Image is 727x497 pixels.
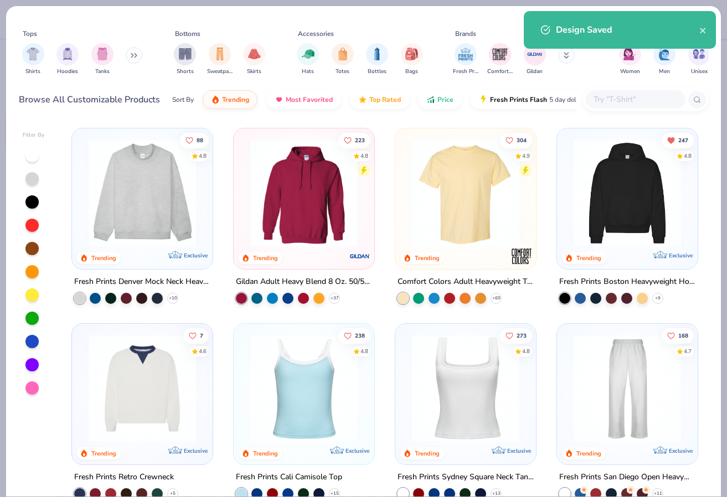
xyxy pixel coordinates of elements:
div: Fresh Prints San Diego Open Heavyweight Sweatpants [559,470,695,484]
img: 91acfc32-fd48-4d6b-bdad-a4c1a30ac3fc [568,139,687,247]
button: Fresh Prints Flash5 day delivery [471,90,599,109]
span: 223 [355,137,365,143]
img: TopRated.gif [358,95,367,104]
div: 4.8 [360,347,368,355]
button: Like [500,328,532,343]
img: f5d85501-0dbb-4ee4-b115-c08fa3845d83 [83,139,202,247]
img: flash.gif [479,95,488,104]
button: Top Rated [350,90,409,109]
span: 5 day delivery [549,94,590,106]
button: filter button [22,43,44,76]
span: Most Favorited [286,95,333,104]
img: Gildan logo [349,245,371,267]
div: Fresh Prints Boston Heavyweight Hoodie [559,275,695,289]
div: Fresh Prints Cali Camisole Top [236,470,342,484]
img: Shirts Image [27,48,39,60]
div: Comfort Colors Adult Heavyweight T-Shirt [398,275,534,289]
button: Price [418,90,462,109]
div: Fresh Prints Sydney Square Neck Tank Top [398,470,534,484]
div: Design Saved [556,23,699,37]
div: Fresh Prints Retro Crewneck [74,470,174,484]
span: 247 [678,137,688,143]
button: Like [338,328,370,343]
span: + 37 [331,295,339,302]
span: + 10 [169,295,177,302]
img: 3abb6cdb-110e-4e18-92a0-dbcd4e53f056 [83,335,202,442]
span: Hoodies [57,68,78,76]
div: 4.9 [522,152,530,160]
div: 4.7 [684,347,692,355]
button: filter button [653,43,676,76]
div: filter for Fresh Prints [453,43,478,76]
img: Tanks Image [96,48,109,60]
div: 4.8 [684,152,692,160]
span: 88 [197,137,203,143]
span: Men [659,68,670,76]
button: Like [338,132,370,148]
img: Totes Image [337,48,349,60]
span: Gildan [527,68,543,76]
div: filter for Gildan [524,43,546,76]
img: most_fav.gif [275,95,283,104]
button: filter button [207,43,233,76]
img: 01756b78-01f6-4cc6-8d8a-3c30c1a0c8ac [245,139,363,247]
span: 273 [517,333,527,338]
span: Bags [405,68,418,76]
span: 238 [355,333,365,338]
img: Comfort Colors Image [492,46,508,63]
div: Fresh Prints Denver Mock Neck Heavyweight Sweatshirt [74,275,210,289]
button: filter button [453,43,478,76]
span: Shirts [25,68,40,76]
img: Hoodies Image [61,48,74,60]
div: 4.8 [199,152,207,160]
img: Hats Image [302,48,314,60]
button: filter button [91,43,114,76]
div: filter for Unisex [688,43,710,76]
button: filter button [332,43,354,76]
button: filter button [366,43,388,76]
button: Like [183,328,209,343]
div: filter for Hoodies [56,43,79,76]
span: Trending [222,95,249,104]
div: filter for Bottles [366,43,388,76]
span: Exclusive [184,447,208,454]
button: filter button [297,43,319,76]
img: Sweatpants Image [214,48,226,60]
div: 4.8 [522,347,530,355]
img: 029b8af0-80e6-406f-9fdc-fdf898547912 [406,139,525,247]
span: Women [620,68,640,76]
div: filter for Shirts [22,43,44,76]
button: filter button [56,43,79,76]
img: Bottles Image [371,48,383,60]
div: filter for Bags [401,43,423,76]
div: filter for Hats [297,43,319,76]
button: filter button [401,43,423,76]
span: Hats [302,68,314,76]
div: Sort By [172,95,194,105]
img: Fresh Prints Image [457,46,474,63]
span: Fresh Prints [453,68,478,76]
button: filter button [524,43,546,76]
img: Comfort Colors logo [511,245,533,267]
button: filter button [688,43,710,76]
span: Skirts [247,68,261,76]
span: Sweatpants [207,68,233,76]
span: Exclusive [507,447,531,454]
button: filter button [487,43,513,76]
span: Exclusive [346,447,369,454]
div: filter for Shorts [174,43,196,76]
button: filter button [619,43,641,76]
span: + 15 [331,490,339,497]
img: 94a2aa95-cd2b-4983-969b-ecd512716e9a [406,335,525,442]
div: filter for Sweatpants [207,43,233,76]
button: Unlike [662,132,694,148]
span: + 5 [170,490,176,497]
button: close [699,23,707,37]
div: 4.6 [199,347,207,355]
div: Browse All Customizable Products [19,93,160,106]
img: Bags Image [405,48,417,60]
span: + 11 [654,490,662,497]
span: Exclusive [184,252,208,259]
span: Bottles [368,68,386,76]
button: Like [662,328,694,343]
